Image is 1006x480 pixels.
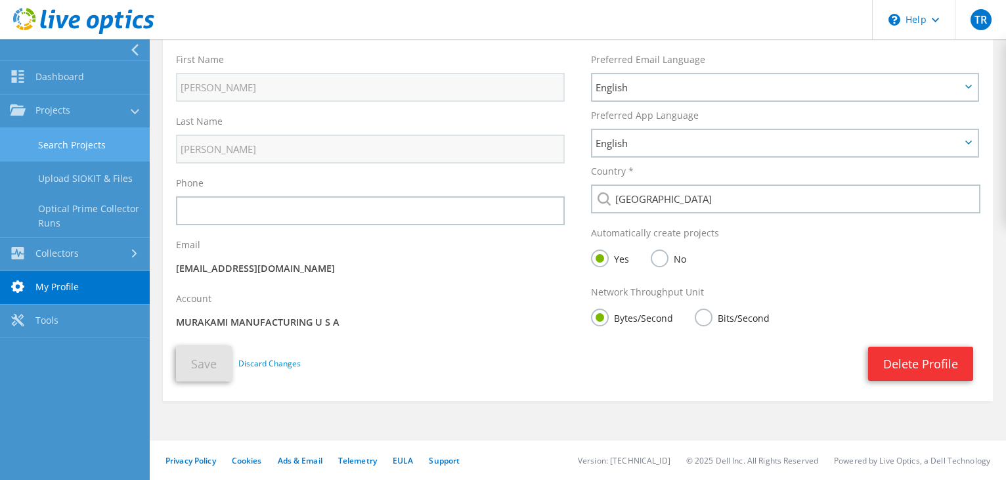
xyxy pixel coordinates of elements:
[176,346,232,382] button: Save
[176,292,211,305] label: Account
[338,455,377,466] a: Telemetry
[176,238,200,251] label: Email
[591,227,719,240] label: Automatically create projects
[393,455,413,466] a: EULA
[971,9,992,30] span: TR
[596,79,961,95] span: English
[165,455,216,466] a: Privacy Policy
[429,455,460,466] a: Support
[176,315,565,330] p: MURAKAMI MANUFACTURING U S A
[888,14,900,26] svg: \n
[651,250,686,266] label: No
[686,455,818,466] li: © 2025 Dell Inc. All Rights Reserved
[591,250,629,266] label: Yes
[176,261,565,276] p: [EMAIL_ADDRESS][DOMAIN_NAME]
[591,53,705,66] label: Preferred Email Language
[176,53,224,66] label: First Name
[596,135,961,151] span: English
[591,286,704,299] label: Network Throughput Unit
[591,165,634,178] label: Country *
[591,309,673,325] label: Bytes/Second
[176,115,223,128] label: Last Name
[868,347,973,381] a: Delete Profile
[591,109,699,122] label: Preferred App Language
[176,177,204,190] label: Phone
[238,357,301,371] a: Discard Changes
[232,455,262,466] a: Cookies
[695,309,770,325] label: Bits/Second
[578,455,670,466] li: Version: [TECHNICAL_ID]
[278,455,322,466] a: Ads & Email
[834,455,990,466] li: Powered by Live Optics, a Dell Technology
